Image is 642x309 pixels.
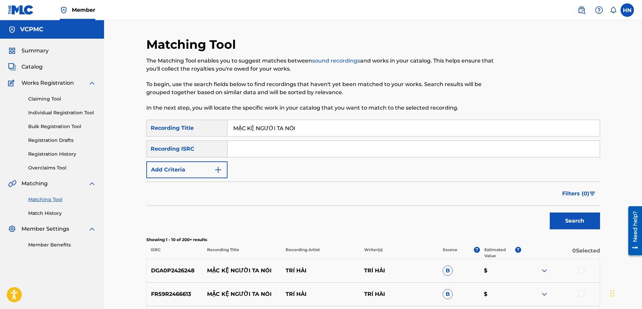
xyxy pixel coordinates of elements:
[21,225,69,233] span: Member Settings
[540,290,548,298] img: expand
[28,123,96,130] a: Bulk Registration Tool
[590,192,595,196] img: filter
[28,241,96,248] a: Member Benefits
[360,290,438,298] p: TRÍ HÀI
[521,247,600,259] p: 0 Selected
[21,47,49,55] span: Summary
[608,277,642,309] iframe: Chat Widget
[28,109,96,116] a: Individual Registration Tool
[203,267,281,275] p: MẶC KỆ NGƯỜI TA NÓI
[443,289,453,299] span: B
[88,79,96,87] img: expand
[484,247,515,259] p: Estimated Value
[202,247,281,259] p: Recording Title
[72,6,95,14] span: Member
[147,290,203,298] p: FR59R2466613
[146,80,496,96] p: To begin, use the search fields below to find recordings that haven't yet been matched to your wo...
[28,137,96,144] a: Registration Drafts
[8,47,16,55] img: Summary
[146,120,600,233] form: Search Form
[28,210,96,217] a: Match History
[21,79,74,87] span: Works Registration
[575,3,588,17] a: Public Search
[8,63,16,71] img: Catalog
[312,57,360,64] a: sound recordings
[146,104,496,112] p: In the next step, you will locate the specific work in your catalog that you want to match to the...
[21,180,48,188] span: Matching
[281,267,360,275] p: TRÍ HẢI
[146,247,203,259] p: ISRC
[610,283,614,304] div: Drag
[21,63,43,71] span: Catalog
[360,267,438,275] p: TRÍ HẢI
[88,180,96,188] img: expand
[621,3,634,17] div: User Menu
[28,164,96,171] a: Overclaims Tool
[203,290,281,298] p: MẶC KỆ NGƯỜI TA NÓI
[610,7,616,13] div: Notifications
[146,37,239,52] h2: Matching Tool
[8,26,16,34] img: Accounts
[146,57,496,73] p: The Matching Tool enables you to suggest matches between and works in your catalog. This helps en...
[28,196,96,203] a: Matching Tool
[8,79,17,87] img: Works Registration
[8,5,34,15] img: MLC Logo
[8,180,16,188] img: Matching
[443,266,453,276] span: B
[623,204,642,258] iframe: Resource Center
[214,166,222,174] img: 9d2ae6d4665cec9f34b9.svg
[60,6,68,14] img: Top Rightsholder
[558,185,600,202] button: Filters (0)
[595,6,603,14] img: help
[578,6,586,14] img: search
[360,247,438,259] p: Writer(s)
[147,267,203,275] p: DGA0P2426248
[443,247,457,259] p: Source
[281,247,360,259] p: Recording Artist
[540,267,548,275] img: expand
[88,225,96,233] img: expand
[146,161,228,178] button: Add Criteria
[28,95,96,103] a: Claiming Tool
[8,63,43,71] a: CatalogCatalog
[515,247,521,253] span: ?
[480,290,521,298] p: $
[8,225,16,233] img: Member Settings
[20,26,43,33] h5: VCPMC
[550,213,600,229] button: Search
[480,267,521,275] p: $
[474,247,480,253] span: ?
[28,151,96,158] a: Registration History
[592,3,606,17] div: Help
[8,47,49,55] a: SummarySummary
[562,190,589,198] span: Filters ( 0 )
[281,290,360,298] p: TRÍ HẢI
[146,237,600,243] p: Showing 1 - 10 of 200+ results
